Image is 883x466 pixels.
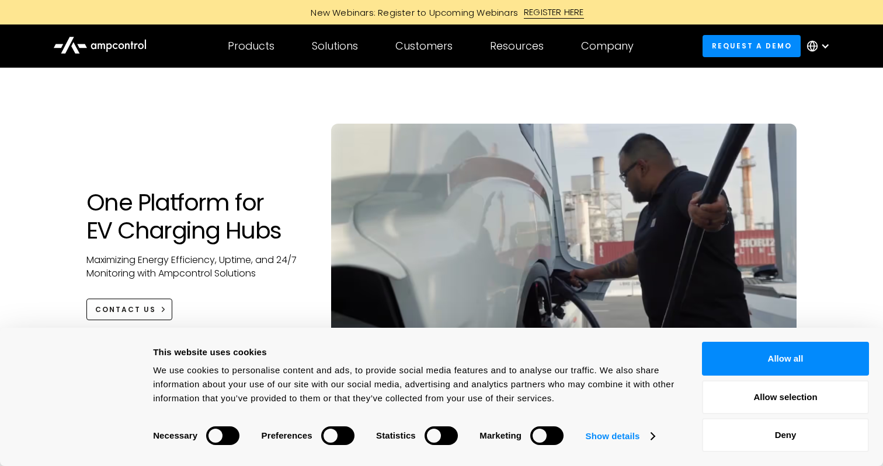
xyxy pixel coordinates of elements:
div: Solutions [312,40,358,52]
div: Company [581,40,634,52]
button: Allow all [702,342,869,376]
div: REGISTER HERE [524,6,584,19]
strong: Marketing [479,430,522,440]
a: Request a demo [703,35,801,57]
div: Resources [490,40,544,52]
div: CONTACT US [95,304,156,315]
div: This website uses cookies [153,345,676,359]
button: Allow selection [702,380,869,414]
button: Deny [702,418,869,452]
div: Products [228,40,274,52]
a: CONTACT US [86,299,172,320]
a: Show details [586,428,655,445]
div: Customers [395,40,453,52]
a: New Webinars: Register to Upcoming WebinarsREGISTER HERE [179,6,704,19]
strong: Preferences [262,430,312,440]
legend: Consent Selection [152,421,153,422]
strong: Necessary [153,430,197,440]
div: New Webinars: Register to Upcoming Webinars [299,6,524,19]
p: Maximizing Energy Efficiency, Uptime, and 24/7 Monitoring with Ampcontrol Solutions [86,254,308,280]
div: We use cookies to personalise content and ads, to provide social media features and to analyse ou... [153,363,676,405]
h1: One Platform for EV Charging Hubs [86,188,308,244]
strong: Statistics [376,430,416,440]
